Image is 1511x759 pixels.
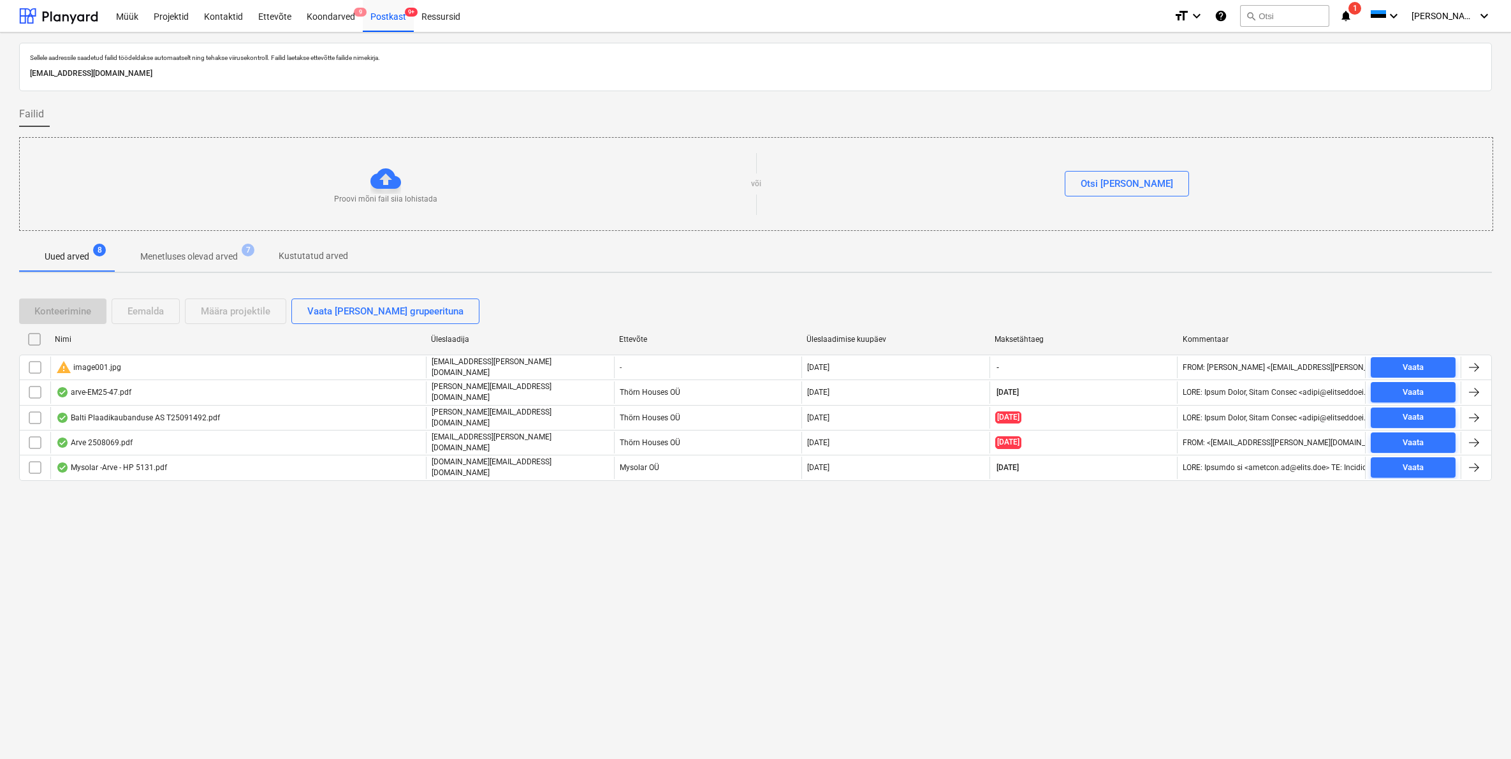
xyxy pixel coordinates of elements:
span: [DATE] [995,411,1021,424]
div: Andmed failist loetud [56,387,69,397]
button: Vaata [1371,408,1456,428]
span: warning [56,360,71,375]
div: [DATE] [807,388,829,397]
p: [EMAIL_ADDRESS][PERSON_NAME][DOMAIN_NAME] [432,357,609,378]
button: Vaata [1371,357,1456,378]
div: [DATE] [807,438,829,447]
p: [DOMAIN_NAME][EMAIL_ADDRESS][DOMAIN_NAME] [432,457,609,478]
div: Kommentaar [1183,335,1361,344]
div: Mysolar -Arve - HP 5131.pdf [56,462,167,473]
div: Otsi [PERSON_NAME] [1081,175,1173,192]
p: [PERSON_NAME][EMAIL_ADDRESS][DOMAIN_NAME] [432,407,609,429]
div: Üleslaadimise kuupäev [807,335,984,344]
i: format_size [1174,8,1189,24]
div: Ettevõte [619,335,797,344]
span: search [1246,11,1256,21]
p: või [751,179,761,189]
i: Abikeskus [1215,8,1227,24]
div: [DATE] [807,413,829,422]
p: Menetluses olevad arved [140,250,238,263]
div: Thörn Houses OÜ [614,381,802,403]
div: Nimi [55,335,421,344]
div: Andmed failist loetud [56,462,69,473]
p: Uued arved [45,250,89,263]
p: Kustutatud arved [279,249,348,263]
i: keyboard_arrow_down [1189,8,1204,24]
div: [DATE] [807,363,829,372]
div: Vaata [PERSON_NAME] grupeerituna [307,303,464,320]
span: - [995,362,1000,373]
span: 7 [242,244,254,256]
span: 1 [1348,2,1361,15]
span: 9+ [405,8,418,17]
div: Vaata [1403,461,1424,475]
button: Vaata [1371,432,1456,453]
div: arve-EM25-47.pdf [56,387,131,397]
span: 8 [93,244,106,256]
button: Otsi [1240,5,1329,27]
i: notifications [1339,8,1352,24]
button: Otsi [PERSON_NAME] [1065,171,1189,196]
div: Maksetähtaeg [995,335,1172,344]
p: [PERSON_NAME][EMAIL_ADDRESS][DOMAIN_NAME] [432,381,609,403]
p: [EMAIL_ADDRESS][PERSON_NAME][DOMAIN_NAME] [432,432,609,453]
div: Üleslaadija [431,335,609,344]
button: Vaata [PERSON_NAME] grupeerituna [291,298,479,324]
div: image001.jpg [56,360,121,375]
i: keyboard_arrow_down [1477,8,1492,24]
div: [DATE] [807,463,829,472]
span: [DATE] [995,436,1021,448]
span: [DATE] [995,387,1020,398]
div: Balti Plaadikaubanduse AS T25091492.pdf [56,413,220,423]
span: [DATE] [995,462,1020,473]
p: [EMAIL_ADDRESS][DOMAIN_NAME] [30,67,1481,80]
div: Vaata [1403,385,1424,400]
div: Arve 2508069.pdf [56,438,133,448]
button: Vaata [1371,382,1456,402]
div: Vaata [1403,360,1424,375]
div: Thörn Houses OÜ [614,432,802,453]
div: - [614,357,802,378]
div: Proovi mõni fail siia lohistadavõiOtsi [PERSON_NAME] [19,137,1493,231]
i: keyboard_arrow_down [1386,8,1401,24]
p: Sellele aadressile saadetud failid töödeldakse automaatselt ning tehakse viirusekontroll. Failid ... [30,54,1481,62]
div: Vaata [1403,410,1424,425]
div: Thörn Houses OÜ [614,407,802,429]
button: Vaata [1371,457,1456,478]
div: Mysolar OÜ [614,457,802,478]
span: Failid [19,107,44,122]
span: [PERSON_NAME] [1412,11,1475,21]
div: Andmed failist loetud [56,413,69,423]
div: Andmed failist loetud [56,438,69,448]
div: Vaata [1403,436,1424,450]
span: 9 [354,8,367,17]
p: Proovi mõni fail siia lohistada [334,194,437,205]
